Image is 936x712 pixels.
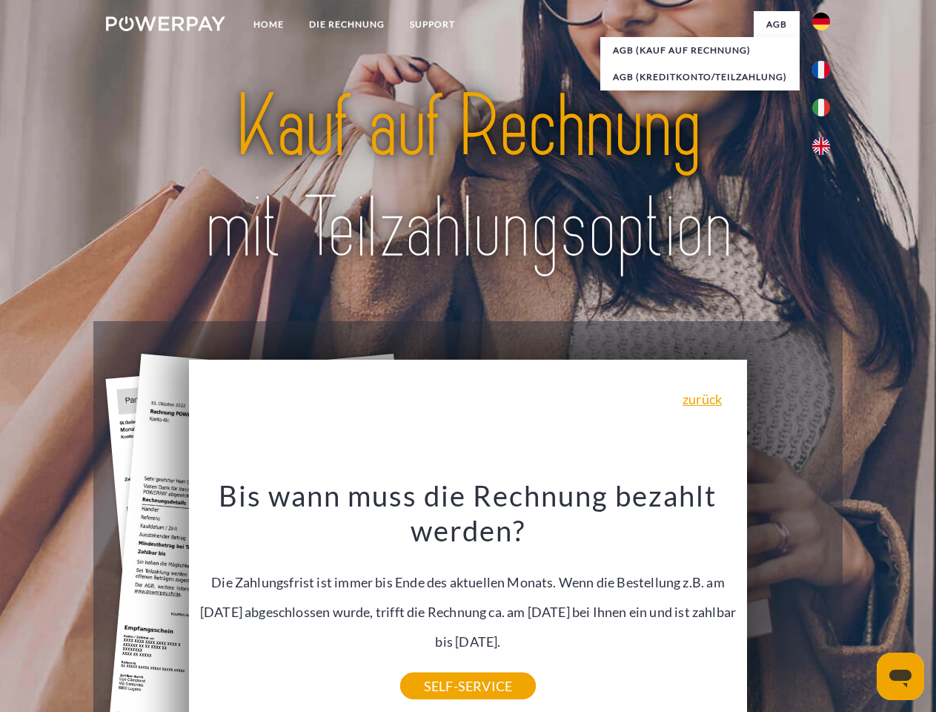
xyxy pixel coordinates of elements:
[241,11,296,38] a: Home
[600,37,800,64] a: AGB (Kauf auf Rechnung)
[877,653,924,700] iframe: Schaltfläche zum Öffnen des Messaging-Fensters
[397,11,468,38] a: SUPPORT
[754,11,800,38] a: agb
[600,64,800,90] a: AGB (Kreditkonto/Teilzahlung)
[142,71,794,284] img: title-powerpay_de.svg
[106,16,225,31] img: logo-powerpay-white.svg
[812,99,830,116] img: it
[296,11,397,38] a: DIE RECHNUNG
[812,13,830,30] img: de
[400,673,536,699] a: SELF-SERVICE
[198,478,739,686] div: Die Zahlungsfrist ist immer bis Ende des aktuellen Monats. Wenn die Bestellung z.B. am [DATE] abg...
[812,61,830,79] img: fr
[683,392,722,406] a: zurück
[812,137,830,155] img: en
[198,478,739,549] h3: Bis wann muss die Rechnung bezahlt werden?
